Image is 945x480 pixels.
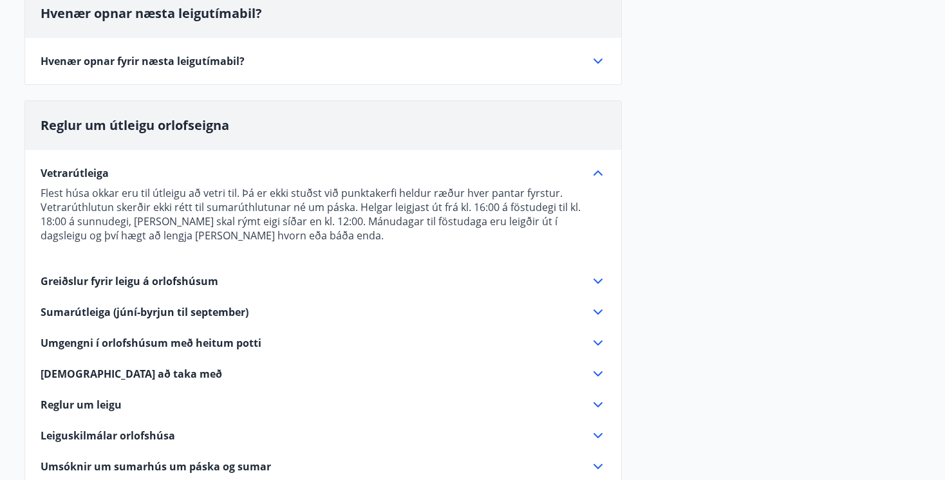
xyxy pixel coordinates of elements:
div: Vetrarútleiga [41,165,606,181]
span: Sumarútleiga (júní-byrjun til september) [41,305,248,319]
span: [DEMOGRAPHIC_DATA] að taka með [41,367,222,381]
span: Umgengni í orlofshúsum með heitum potti [41,336,261,350]
div: Reglur um leigu [41,397,606,412]
span: Umsóknir um sumarhús um páska og sumar [41,459,271,474]
div: Umsóknir um sumarhús um páska og sumar [41,459,606,474]
div: Leiguskilmálar orlofshúsa [41,428,606,443]
div: Greiðslur fyrir leigu á orlofshúsum [41,273,606,289]
div: Hvenær opnar fyrir næsta leigutímabil? [41,53,606,69]
span: Reglur um leigu [41,398,122,412]
span: Greiðslur fyrir leigu á orlofshúsum [41,274,218,288]
span: Hvenær opnar fyrir næsta leigutímabil? [41,54,245,68]
div: [DEMOGRAPHIC_DATA] að taka með [41,366,606,382]
span: Hvenær opnar næsta leigutímabil? [41,5,262,22]
span: Leiguskilmálar orlofshúsa [41,429,175,443]
span: Reglur um útleigu orlofseigna [41,116,229,134]
p: Flest húsa okkar eru til útleigu að vetri til. Þá er ekki stuðst við punktakerfi heldur ræður hve... [41,186,606,243]
div: Vetrarútleiga [41,181,606,258]
span: Vetrarútleiga [41,166,109,180]
div: Sumarútleiga (júní-byrjun til september) [41,304,606,320]
div: Umgengni í orlofshúsum með heitum potti [41,335,606,351]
